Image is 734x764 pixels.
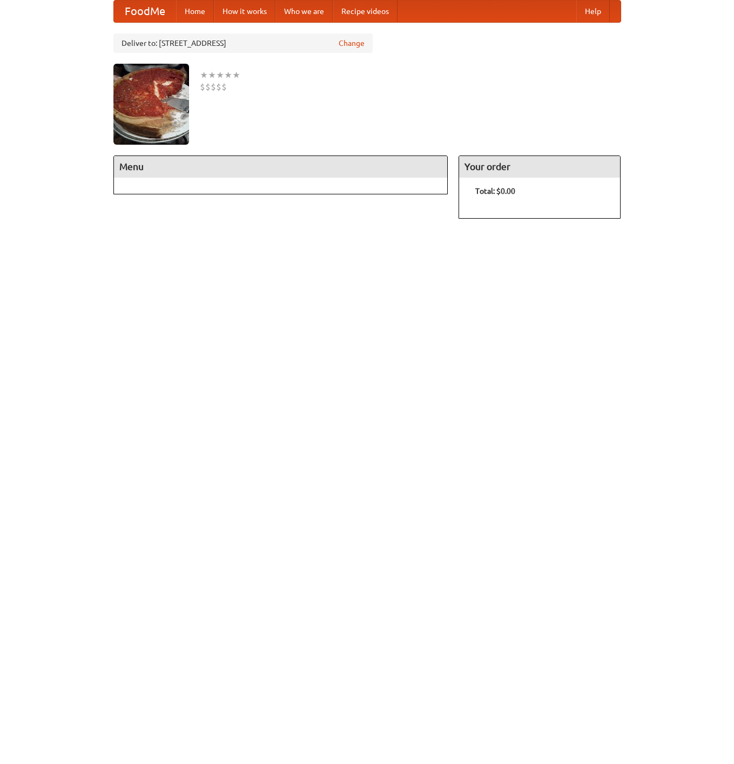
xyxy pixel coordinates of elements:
li: $ [200,81,205,93]
h4: Your order [459,156,620,178]
a: Recipe videos [333,1,398,22]
li: $ [221,81,227,93]
a: Help [576,1,610,22]
li: $ [205,81,211,93]
li: ★ [216,69,224,81]
img: angular.jpg [113,64,189,145]
a: How it works [214,1,275,22]
a: Change [339,38,365,49]
h4: Menu [114,156,448,178]
a: Who we are [275,1,333,22]
li: $ [211,81,216,93]
b: Total: $0.00 [475,187,515,195]
li: $ [216,81,221,93]
li: ★ [232,69,240,81]
a: FoodMe [114,1,176,22]
li: ★ [224,69,232,81]
div: Deliver to: [STREET_ADDRESS] [113,33,373,53]
a: Home [176,1,214,22]
li: ★ [208,69,216,81]
li: ★ [200,69,208,81]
